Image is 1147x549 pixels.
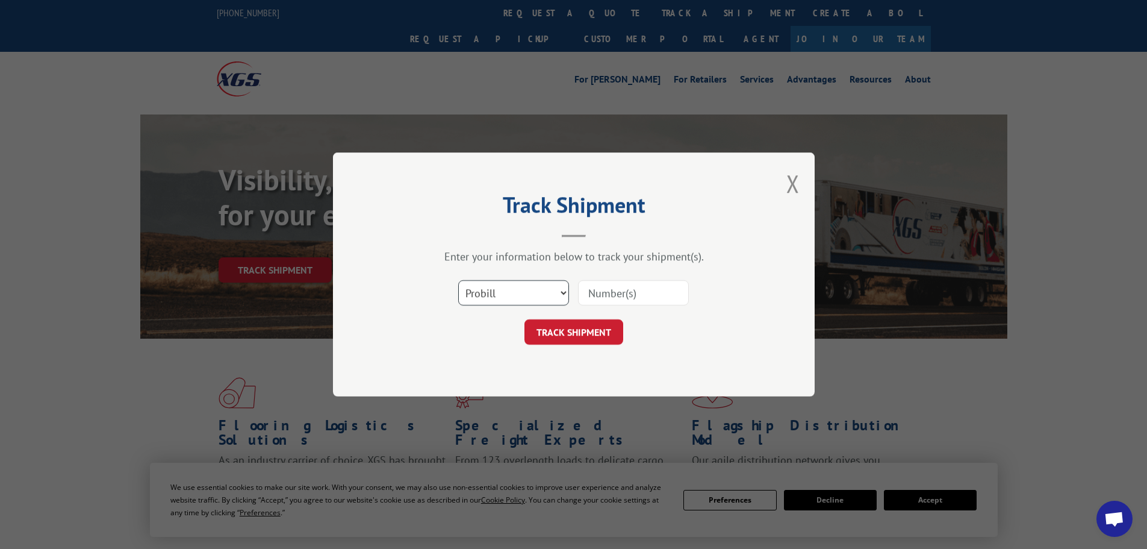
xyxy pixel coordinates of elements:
[578,280,689,306] input: Number(s)
[524,319,623,345] button: TRACK SHIPMENT
[786,168,800,199] button: Close modal
[393,196,754,219] h2: Track Shipment
[393,249,754,263] div: Enter your information below to track your shipment(s).
[1096,501,1133,537] div: Open chat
